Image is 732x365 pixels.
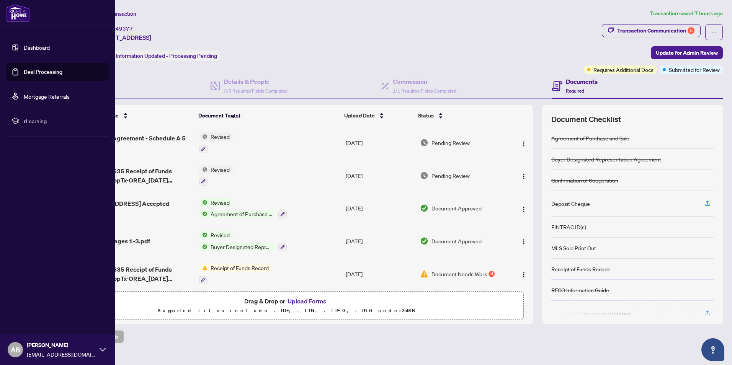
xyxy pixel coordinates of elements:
[651,46,723,59] button: Update for Admin Review
[431,204,482,212] span: Document Approved
[24,44,50,51] a: Dashboard
[688,27,694,34] div: 5
[551,244,596,252] div: MLS Sold Print Out
[208,165,233,174] span: Revised
[82,265,193,283] span: FINTRAC - 635 Receipt of Funds Record - PropTx-OREA_[DATE] 20_24_59.pdf
[199,165,233,186] button: Status IconRevised
[82,199,193,217] span: [STREET_ADDRESS] Accepted Offer.pdf
[701,338,724,361] button: Open asap
[521,141,527,147] img: Logo
[617,24,694,37] div: Transaction Communication
[199,198,208,207] img: Status Icon
[95,51,220,61] div: Status:
[82,134,193,152] span: Buyer Rep Agreement - Schedule A 5 1.pdf
[341,105,415,126] th: Upload Date
[343,192,417,225] td: [DATE]
[431,237,482,245] span: Document Approved
[521,239,527,245] img: Logo
[420,171,428,180] img: Document Status
[343,159,417,192] td: [DATE]
[551,265,609,273] div: Receipt of Funds Record
[551,114,621,125] span: Document Checklist
[208,210,275,218] span: Agreement of Purchase and Sale
[518,235,530,247] button: Logo
[54,306,519,315] p: Supported files include .PDF, .JPG, .JPEG, .PNG under 25 MB
[518,268,530,280] button: Logo
[551,155,661,163] div: Buyer Designated Representation Agreement
[208,243,275,251] span: Buyer Designated Representation Agreement
[343,257,417,290] td: [DATE]
[208,198,233,207] span: Revised
[199,132,208,141] img: Status Icon
[393,77,456,86] h4: Commission
[650,9,723,18] article: Transaction saved 7 hours ago
[521,272,527,278] img: Logo
[208,231,233,239] span: Revised
[199,210,208,218] img: Status Icon
[566,77,598,86] h4: Documents
[6,4,30,22] img: logo
[11,344,20,355] span: AB
[244,296,328,306] span: Drag & Drop or
[518,137,530,149] button: Logo
[431,139,470,147] span: Pending Review
[116,52,217,59] span: Information Updated - Processing Pending
[420,139,428,147] img: Document Status
[418,111,434,120] span: Status
[79,105,195,126] th: (21) File Name
[711,29,717,35] span: ellipsis
[489,271,495,277] div: 3
[566,88,584,94] span: Required
[431,270,487,278] span: Document Needs Work
[344,111,375,120] span: Upload Date
[199,264,272,284] button: Status IconReceipt of Funds Record
[199,243,208,251] img: Status Icon
[551,286,609,294] div: RECO Information Guide
[551,223,586,231] div: FINTRAC ID(s)
[82,236,150,246] span: Form 371 pages 1-3.pdf
[343,225,417,257] td: [DATE]
[420,270,428,278] img: Document Status
[551,199,590,208] div: Deposit Cheque
[199,165,208,174] img: Status Icon
[208,264,272,272] span: Receipt of Funds Record
[551,134,629,142] div: Agreement of Purchase and Sale
[602,24,701,37] button: Transaction Communication5
[518,169,530,182] button: Logo
[24,93,70,100] a: Mortgage Referrals
[415,105,505,126] th: Status
[656,47,718,59] span: Update for Admin Review
[343,126,417,159] td: [DATE]
[393,88,456,94] span: 1/1 Required Fields Completed
[199,132,233,153] button: Status IconRevised
[27,341,96,349] span: [PERSON_NAME]
[593,65,654,74] span: Requires Additional Docs
[518,202,530,214] button: Logo
[224,88,288,94] span: 3/3 Required Fields Completed
[195,105,341,126] th: Document Tag(s)
[24,68,62,75] a: Deal Processing
[199,264,208,272] img: Status Icon
[95,10,136,17] span: View Transaction
[420,237,428,245] img: Document Status
[521,173,527,179] img: Logo
[199,198,287,219] button: Status IconRevisedStatus IconAgreement of Purchase and Sale
[199,231,208,239] img: Status Icon
[285,296,328,306] button: Upload Forms
[82,166,193,185] span: FINTRAC - 635 Receipt of Funds Record - PropTx-OREA_[DATE] 20_24_59 1 1.pdf
[27,350,96,358] span: [EMAIL_ADDRESS][DOMAIN_NAME]
[669,65,720,74] span: Submitted for Review
[199,231,287,251] button: Status IconRevisedStatus IconBuyer Designated Representation Agreement
[224,77,288,86] h4: Details & People
[208,132,233,141] span: Revised
[420,204,428,212] img: Document Status
[431,171,470,180] span: Pending Review
[521,206,527,212] img: Logo
[49,292,523,320] span: Drag & Drop orUpload FormsSupported files include .PDF, .JPG, .JPEG, .PNG under25MB
[95,33,151,42] span: [STREET_ADDRESS]
[24,117,103,125] span: rLearning
[551,176,618,184] div: Confirmation of Cooperation
[116,25,133,32] span: 49377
